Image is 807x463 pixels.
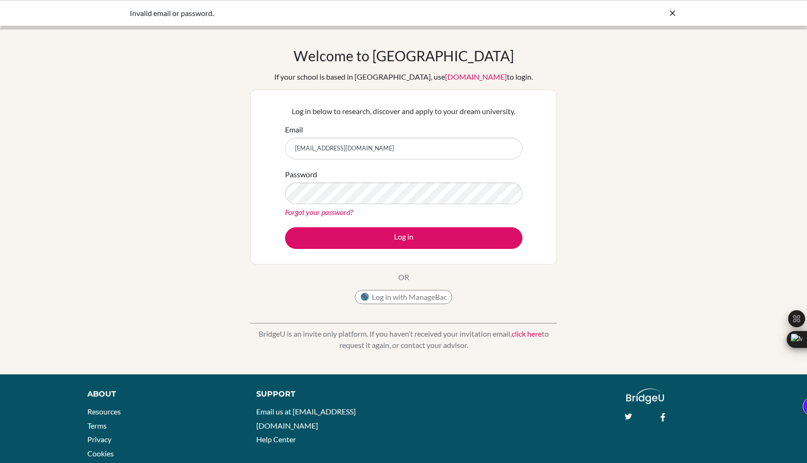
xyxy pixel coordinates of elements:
[285,227,522,249] button: Log in
[87,421,107,430] a: Terms
[87,435,111,444] a: Privacy
[285,207,353,216] a: Forgot your password?
[285,106,522,117] p: Log in below to research, discover and apply to your dream university.
[256,389,393,400] div: Support
[398,272,409,283] p: OR
[87,389,235,400] div: About
[250,328,557,351] p: BridgeU is an invite only platform. If you haven’t received your invitation email, to request it ...
[445,72,507,81] a: [DOMAIN_NAME]
[355,290,452,304] button: Log in with ManageBac
[256,435,296,444] a: Help Center
[274,71,533,83] div: If your school is based in [GEOGRAPHIC_DATA], use to login.
[285,169,317,180] label: Password
[294,47,514,64] h1: Welcome to [GEOGRAPHIC_DATA]
[512,329,542,338] a: click here
[626,389,664,404] img: logo_white@2x-f4f0deed5e89b7ecb1c2cc34c3e3d731f90f0f143d5ea2071677605dd97b5244.png
[87,407,121,416] a: Resources
[256,407,356,430] a: Email us at [EMAIL_ADDRESS][DOMAIN_NAME]
[130,8,536,19] div: Invalid email or password.
[285,124,303,135] label: Email
[87,449,114,458] a: Cookies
